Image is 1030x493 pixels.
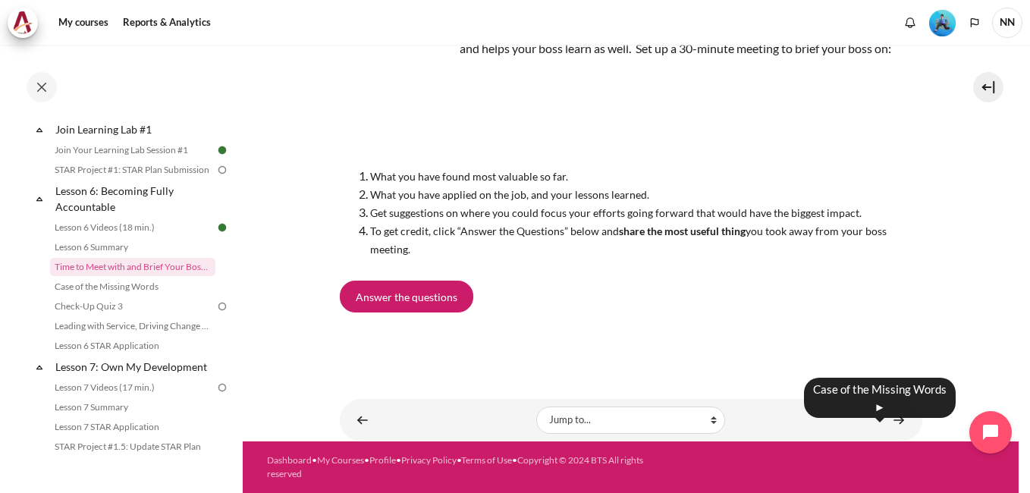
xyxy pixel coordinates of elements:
strong: share the most useful thing [619,225,746,237]
div: Show notification window with no new notifications [899,11,922,34]
img: To do [215,163,229,177]
span: NN [992,8,1022,38]
img: Done [215,221,229,234]
div: Case of the Missing Words ► [804,378,956,418]
a: Lesson 6 Videos (18 min.) [50,218,215,237]
a: Architeck Architeck [8,8,46,38]
a: Join Your Learning Lab Session #1 [50,141,215,159]
a: Privacy Policy [401,454,457,466]
img: To do [215,300,229,313]
button: Languages [963,11,986,34]
span: Get suggestions on where you could focus your efforts going forward that would have the biggest i... [370,206,862,219]
span: To get credit, click “Answer the Questions” below and you took away from your boss meeting. [370,225,887,256]
img: To do [215,381,229,394]
img: Architeck [12,11,33,34]
a: ◄ Lesson 6 Summary [347,405,378,435]
div: Level #3 [929,8,956,36]
a: Leading with Service, Driving Change (Pucknalin's Story) [50,317,215,335]
a: Reports & Analytics [118,8,216,38]
a: Time to Meet with and Brief Your Boss #1 [50,258,215,276]
a: Level #3 [923,8,962,36]
a: Join Learning Lab #1 [53,119,215,140]
span: Answer the questions [356,289,457,305]
a: My courses [53,8,114,38]
a: Dashboard [267,454,312,466]
a: Lesson 6 STAR Application [50,337,215,355]
a: Lesson 6: Becoming Fully Accountable [53,181,215,217]
a: Answer the questions [340,281,473,312]
span: Collapse [32,360,47,375]
img: def [340,21,454,135]
a: Check-Up Quiz 3 [50,297,215,316]
a: User menu [992,8,1022,38]
div: Keeping your boss up to date on your learning and application helps you stay on track and helps y... [340,21,922,258]
a: Lesson 7 Summary [50,398,215,416]
img: Done [215,143,229,157]
a: Case of the Missing Words [50,278,215,296]
a: Lesson 7 STAR Application [50,418,215,436]
span: Collapse [32,191,47,206]
span: What you have found most valuable so far. [370,170,568,183]
a: Profile [369,454,396,466]
a: Lesson 7 Videos (17 min.) [50,378,215,397]
a: Lesson 6 Summary [50,238,215,256]
span: What you have applied on the job, and your lessons learned. [370,188,649,201]
a: Terms of Use [461,454,512,466]
a: Lesson 7: Own My Development [53,356,215,377]
div: • • • • • [267,454,661,481]
a: STAR Project #1.5: Update STAR Plan [50,438,215,456]
span: Collapse [32,122,47,137]
a: My Courses [317,454,364,466]
img: Level #3 [929,10,956,36]
a: STAR Project #1: STAR Plan Submission [50,161,215,179]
